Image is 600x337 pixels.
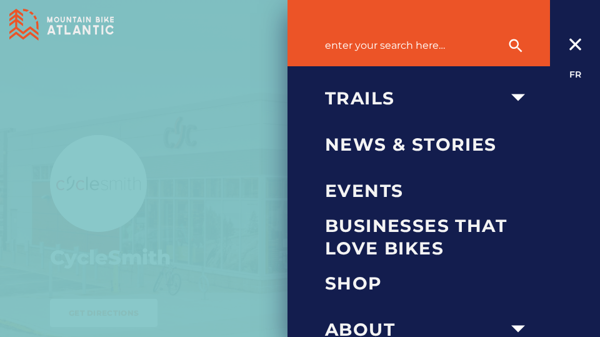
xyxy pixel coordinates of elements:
[325,33,531,58] input: Enter your search here…
[500,33,531,58] button: search
[325,133,532,156] span: News & Stories
[325,87,504,109] span: Trails
[325,179,532,202] span: Events
[504,84,532,111] ion-icon: arrow dropdown
[325,272,532,294] span: Shop
[325,214,532,260] a: Businesses that love bikes
[325,260,532,306] a: Shop
[325,75,504,121] a: Trails
[569,69,581,80] a: FR
[325,168,532,214] a: Events
[507,37,524,54] ion-icon: search
[325,121,532,168] a: News & Stories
